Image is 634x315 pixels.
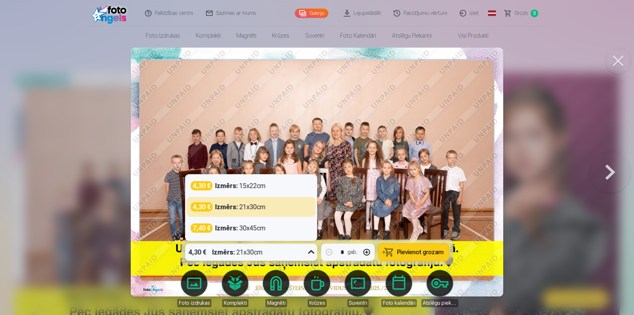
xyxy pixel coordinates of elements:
[92,3,130,24] img: /fa1
[397,249,444,255] span: Pievienot grozam
[308,299,327,307] div: Krūzes
[421,299,458,307] div: Atslēgu piekariņi
[177,299,211,307] div: Foto izdrukas
[215,181,266,190] div: 15x22cm
[176,270,213,307] a: Foto izdrukas
[295,9,328,18] a: Galerija
[421,270,458,307] a: Atslēgu piekariņi
[264,26,297,45] a: Krūzes
[215,181,238,190] strong: Izmērs :
[384,26,440,45] a: Atslēgu piekariņi
[229,26,264,45] a: Magnēti
[188,26,229,45] a: Komplekti
[339,270,376,307] a: Suvenīri
[191,181,213,190] div: 4,30 €
[348,248,358,256] div: gab.
[191,202,213,212] div: 4,30 €
[191,223,213,233] div: 7,40 €
[380,270,417,307] a: Foto kalendāri
[258,270,295,307] a: Magnēti
[514,9,528,17] span: Grozs
[379,244,449,261] button: Pievienot grozam
[297,26,332,45] a: Suvenīri
[332,26,384,45] a: Foto kalendāri
[381,299,417,307] div: Foto kalendāri
[440,26,496,45] a: Visi produkti
[212,244,263,261] div: 21x30cm
[531,10,538,17] span: 0
[185,244,210,261] div: 4,30 €
[347,299,369,307] div: Suvenīri
[138,26,188,45] a: Foto izdrukas
[215,223,266,233] div: 30x45cm
[215,202,266,212] div: 21x30cm
[265,299,287,307] div: Magnēti
[215,223,238,233] strong: Izmērs :
[299,270,335,307] a: Krūzes
[217,270,254,307] a: Komplekti
[212,248,235,257] strong: Izmērs :
[222,299,248,307] div: Komplekti
[215,202,238,212] strong: Izmērs :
